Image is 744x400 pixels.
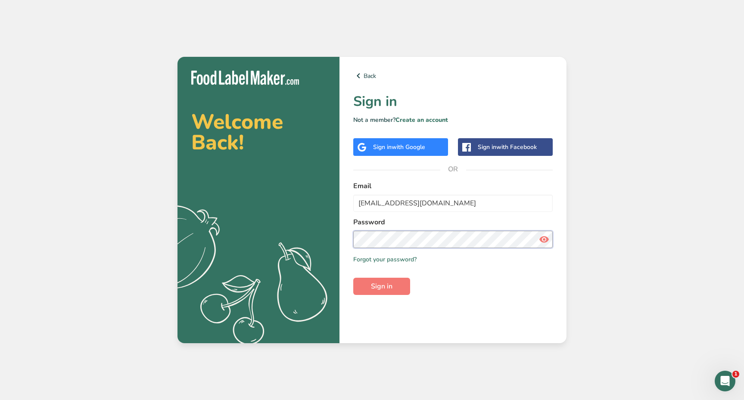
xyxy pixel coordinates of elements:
a: Back [353,71,553,81]
h1: Sign in [353,91,553,112]
h2: Welcome Back! [191,112,326,153]
p: Not a member? [353,115,553,124]
div: Sign in [478,143,537,152]
span: with Google [392,143,425,151]
span: with Facebook [496,143,537,151]
a: Forgot your password? [353,255,417,264]
span: OR [440,156,466,182]
span: 1 [732,371,739,378]
img: Food Label Maker [191,71,299,85]
button: Sign in [353,278,410,295]
label: Password [353,217,553,227]
iframe: Intercom live chat [715,371,735,391]
a: Create an account [395,116,448,124]
label: Email [353,181,553,191]
span: Sign in [371,281,392,291]
input: Enter Your Email [353,195,553,212]
div: Sign in [373,143,425,152]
